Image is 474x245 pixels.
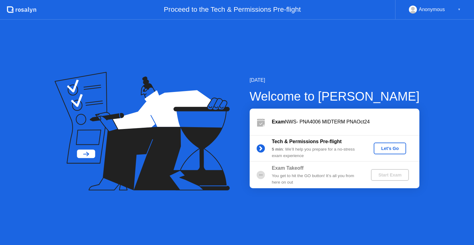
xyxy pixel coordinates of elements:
button: Start Exam [371,169,409,181]
div: Welcome to [PERSON_NAME] [250,87,420,106]
div: You get to hit the GO button! It’s all you from here on out [272,173,361,185]
button: Let's Go [374,143,406,154]
div: ▼ [458,6,461,14]
div: Let's Go [376,146,404,151]
b: 5 min [272,147,283,152]
b: Exam Takeoff [272,165,304,171]
div: : We’ll help you prepare for a no-stress exam experience [272,146,361,159]
div: [DATE] [250,77,420,84]
div: Start Exam [373,172,406,177]
b: Exam [272,119,285,124]
div: Anonymous [419,6,445,14]
div: NWS- PNA4006 MIDTERM PNAOct24 [272,118,419,126]
b: Tech & Permissions Pre-flight [272,139,342,144]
